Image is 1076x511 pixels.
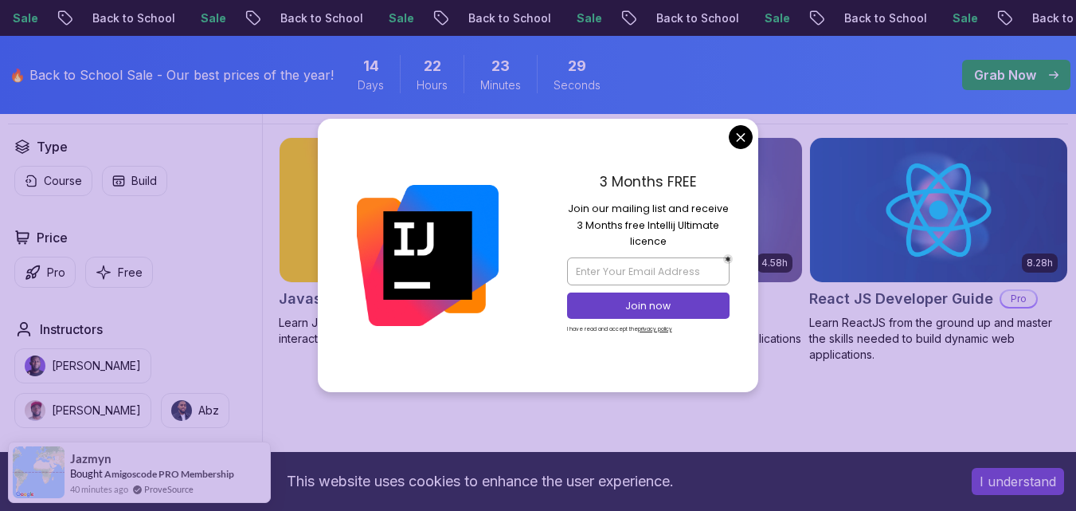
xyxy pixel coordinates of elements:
[750,10,801,26] p: Sale
[85,257,153,288] button: Free
[14,257,76,288] button: Pro
[171,400,192,421] img: instructor img
[810,138,1067,282] img: React JS Developer Guide card
[363,55,379,77] span: 14 Days
[266,10,374,26] p: Back to School
[25,356,45,376] img: instructor img
[974,65,1036,85] p: Grab Now
[480,77,521,93] span: Minutes
[14,348,151,383] button: instructor img[PERSON_NAME]
[12,464,948,499] div: This website uses cookies to enhance the user experience.
[144,482,194,496] a: ProveSource
[491,55,510,77] span: 23 Minutes
[13,446,65,498] img: provesource social proof notification image
[809,315,1068,363] p: Learn ReactJS from the ground up and master the skills needed to build dynamic web applications.
[40,320,103,339] h2: Instructors
[454,10,562,26] p: Back to School
[102,166,167,196] button: Build
[1001,291,1036,307] p: Pro
[1027,257,1053,269] p: 8.28h
[70,467,103,480] span: Bought
[568,55,586,77] span: 29 Seconds
[830,10,938,26] p: Back to School
[417,77,448,93] span: Hours
[104,468,234,480] a: Amigoscode PRO Membership
[161,393,229,428] button: instructor imgAbz
[279,315,538,347] p: Learn JavaScript essentials for creating dynamic, interactive web applications
[78,10,186,26] p: Back to School
[10,65,334,85] p: 🔥 Back to School Sale - Our best prices of the year!
[118,265,143,281] p: Free
[809,137,1068,363] a: React JS Developer Guide card8.28hReact JS Developer GuideProLearn ReactJS from the ground up and...
[70,452,112,466] span: Jazmyn
[44,173,82,189] p: Course
[279,288,455,310] h2: Javascript for Beginners
[972,468,1064,495] button: Accept cookies
[186,10,237,26] p: Sale
[562,10,613,26] p: Sale
[761,257,788,269] p: 4.58h
[25,400,45,421] img: instructor img
[131,173,157,189] p: Build
[47,265,65,281] p: Pro
[198,403,219,419] p: Abz
[424,55,441,77] span: 22 Hours
[52,358,141,374] p: [PERSON_NAME]
[14,393,151,428] button: instructor img[PERSON_NAME]
[52,403,141,419] p: [PERSON_NAME]
[554,77,601,93] span: Seconds
[37,228,68,247] h2: Price
[37,137,68,156] h2: Type
[809,288,993,310] h2: React JS Developer Guide
[280,138,537,282] img: Javascript for Beginners card
[279,137,538,347] a: Javascript for Beginners card2.05hJavascript for BeginnersLearn JavaScript essentials for creatin...
[14,166,92,196] button: Course
[70,482,128,496] span: 40 minutes ago
[374,10,425,26] p: Sale
[642,10,750,26] p: Back to School
[358,77,384,93] span: Days
[938,10,989,26] p: Sale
